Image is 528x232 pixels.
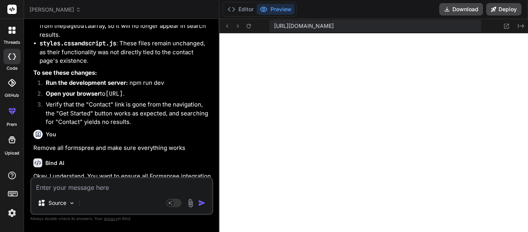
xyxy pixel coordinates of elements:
[48,199,66,207] p: Source
[198,199,206,207] img: icon
[40,40,74,47] code: styles.css
[3,39,20,46] label: threads
[5,206,19,220] img: settings
[40,100,212,127] li: Verify that the "Contact" link is gone from the navigation, the "Get Started" button works as exp...
[33,144,212,153] p: Remove all formspree and make sure everything works
[63,22,91,30] code: pageData
[40,40,116,47] strong: and
[274,22,334,30] span: [URL][DOMAIN_NAME]
[105,90,123,98] code: [URL]
[45,159,64,167] h6: Bind AI
[186,199,195,208] img: attachment
[30,215,213,222] p: Always double-check its answers. Your in Bind
[5,150,19,156] label: Upload
[5,92,19,99] label: GitHub
[33,69,97,76] strong: To see these changes:
[40,39,212,65] li: : These files remain unchanged, as their functionality was not directly tied to the contact page'...
[104,216,118,221] span: privacy
[224,4,257,15] button: Editor
[85,40,116,47] code: script.js
[40,13,212,40] li: : The entry for "Contact Us" has been removed from the array, so it will no longer appear in sear...
[29,6,81,14] span: [PERSON_NAME]
[46,90,100,97] strong: Open your browser
[129,79,164,86] bindaction: npm run dev
[7,121,17,128] label: prem
[69,200,75,206] img: Pick Models
[219,33,528,232] iframe: Preview
[46,79,128,86] strong: Run the development server:
[257,4,295,15] button: Preview
[40,89,212,100] li: to .
[46,131,56,138] h6: You
[486,3,521,15] button: Deploy
[33,172,212,198] p: Okay, I understand. You want to ensure all Formspree integration is completely removed and that t...
[7,65,17,72] label: code
[439,3,483,15] button: Download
